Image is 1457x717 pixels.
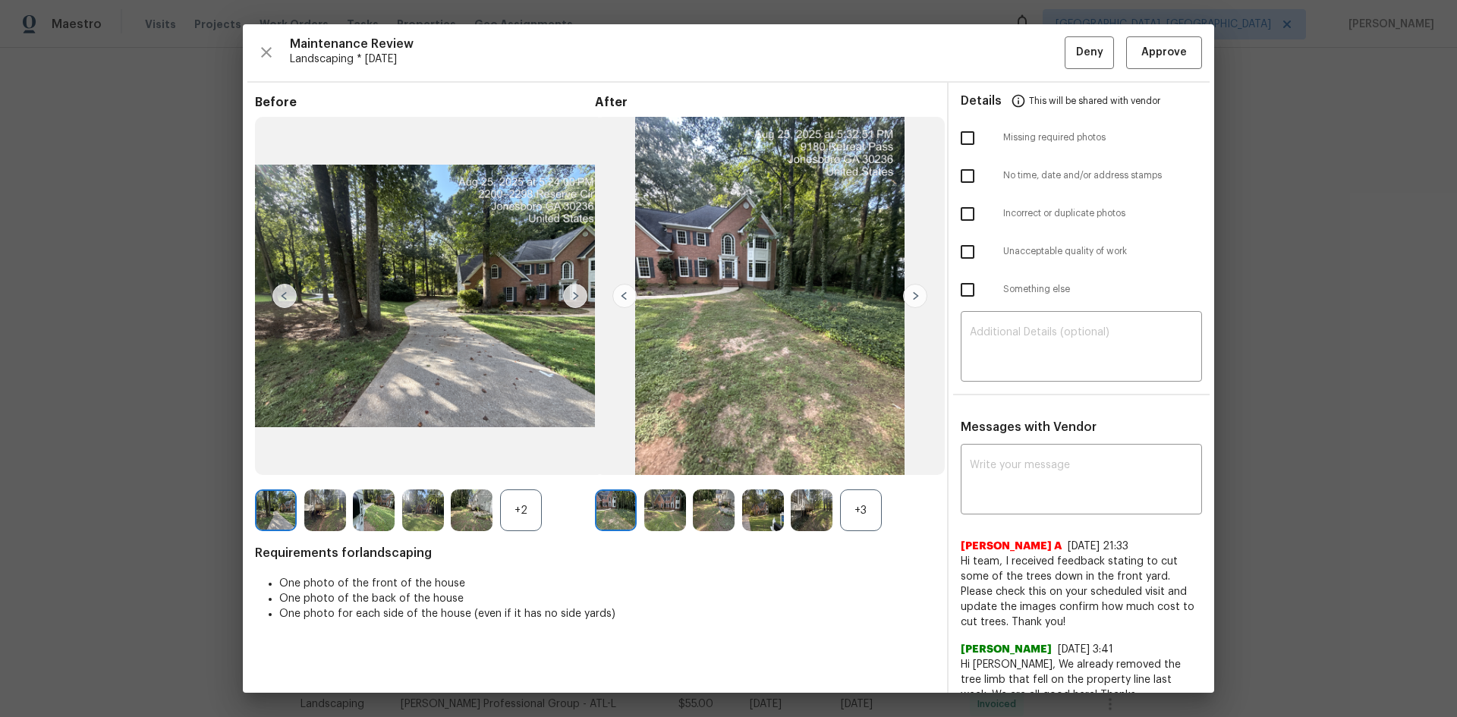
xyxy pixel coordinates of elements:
li: One photo of the front of the house [279,576,935,591]
div: Incorrect or duplicate photos [949,195,1214,233]
span: [DATE] 3:41 [1058,644,1113,655]
button: Approve [1126,36,1202,69]
span: [PERSON_NAME] [961,642,1052,657]
span: Unacceptable quality of work [1003,245,1202,258]
span: Maintenance Review [290,36,1065,52]
span: Before [255,95,595,110]
img: right-chevron-button-url [903,284,927,308]
span: Something else [1003,283,1202,296]
span: No time, date and/or address stamps [1003,169,1202,182]
span: Messages with Vendor [961,421,1097,433]
span: Hi team, I received feedback stating to cut some of the trees down in the front yard. Please chec... [961,554,1202,630]
span: Approve [1141,43,1187,62]
span: Requirements for landscaping [255,546,935,561]
img: right-chevron-button-url [563,284,587,308]
div: +2 [500,489,542,531]
span: After [595,95,935,110]
span: Missing required photos [1003,131,1202,144]
div: Missing required photos [949,119,1214,157]
span: This will be shared with vendor [1029,83,1160,119]
span: [PERSON_NAME] A [961,539,1062,554]
img: left-chevron-button-url [272,284,297,308]
span: Deny [1076,43,1103,62]
span: Details [961,83,1002,119]
div: +3 [840,489,882,531]
div: No time, date and/or address stamps [949,157,1214,195]
li: One photo of the back of the house [279,591,935,606]
img: left-chevron-button-url [612,284,637,308]
button: Deny [1065,36,1114,69]
div: Something else [949,271,1214,309]
span: [DATE] 21:33 [1068,541,1128,552]
div: Unacceptable quality of work [949,233,1214,271]
span: Hi [PERSON_NAME], We already removed the tree limb that fell on the property line last week. We a... [961,657,1202,703]
li: One photo for each side of the house (even if it has no side yards) [279,606,935,621]
span: Landscaping * [DATE] [290,52,1065,67]
span: Incorrect or duplicate photos [1003,207,1202,220]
